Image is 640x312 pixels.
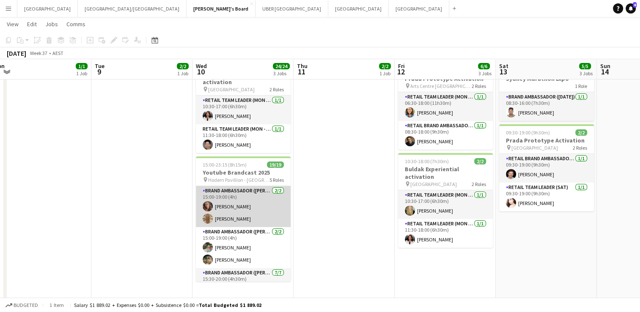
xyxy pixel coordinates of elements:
[397,67,405,77] span: 12
[17,0,78,17] button: [GEOGRAPHIC_DATA]
[328,0,389,17] button: [GEOGRAPHIC_DATA]
[599,67,610,77] span: 14
[389,0,449,17] button: [GEOGRAPHIC_DATA]
[478,63,490,69] span: 6/6
[4,301,39,310] button: Budgeted
[580,70,593,77] div: 3 Jobs
[398,190,493,219] app-card-role: RETAIL Team Leader (Mon - Fri)1/110:30-17:00 (6h30m)[PERSON_NAME]
[269,177,284,183] span: 5 Roles
[273,70,289,77] div: 3 Jobs
[24,19,40,30] a: Edit
[74,302,261,308] div: Salary $1 889.02 + Expenses $0.00 + Subsistence $0.00 =
[208,177,269,183] span: Hodern Pavillion - [GEOGRAPHIC_DATA]
[196,124,291,153] app-card-role: RETAIL Team Leader (Mon - Fri)1/111:30-18:00 (6h30m)[PERSON_NAME]
[66,20,85,28] span: Comms
[499,63,594,121] app-job-card: 08:30-16:00 (7h30m)1/1Sydney Marathon Expo1 RoleBrand Ambassador ([DATE])1/108:30-16:00 (7h30m)[P...
[95,62,104,70] span: Tue
[63,19,89,30] a: Comms
[472,83,486,89] span: 2 Roles
[196,169,291,176] h3: Youtube Brandcast 2025
[579,63,591,69] span: 5/5
[600,62,610,70] span: Sun
[398,62,405,70] span: Fri
[575,83,587,89] span: 1 Role
[410,83,472,89] span: Arts Centre [GEOGRAPHIC_DATA]
[28,50,49,56] span: Week 37
[398,153,493,248] app-job-card: 10:30-18:00 (7h30m)2/2Buldak Experiential activation [GEOGRAPHIC_DATA]2 RolesRETAIL Team Leader (...
[398,219,493,248] app-card-role: RETAIL Team Leader (Mon - Fri)1/111:30-18:00 (6h30m)[PERSON_NAME]
[379,70,390,77] div: 1 Job
[196,58,291,153] app-job-card: 10:30-18:00 (7h30m)2/2Buldak Experiential activation [GEOGRAPHIC_DATA]2 RolesRETAIL Team Leader (...
[196,186,291,227] app-card-role: Brand Ambassador ([PERSON_NAME])2/215:00-19:00 (4h)[PERSON_NAME][PERSON_NAME]
[195,67,207,77] span: 10
[267,161,284,168] span: 19/19
[3,19,22,30] a: View
[410,181,457,187] span: [GEOGRAPHIC_DATA]
[93,67,104,77] span: 9
[269,86,284,93] span: 2 Roles
[398,92,493,121] app-card-role: RETAIL Team Leader (Mon - Fri)1/106:30-18:00 (11h30m)[PERSON_NAME]
[7,20,19,28] span: View
[14,302,38,308] span: Budgeted
[296,67,308,77] span: 11
[379,63,391,69] span: 2/2
[199,302,261,308] span: Total Budgeted $1 889.02
[472,181,486,187] span: 2 Roles
[52,50,63,56] div: AEST
[255,0,328,17] button: UBER [GEOGRAPHIC_DATA]
[499,137,594,144] h3: Prada Prototype Activation
[196,156,291,282] app-job-card: 15:00-23:15 (8h15m)19/19Youtube Brandcast 2025 Hodern Pavillion - [GEOGRAPHIC_DATA]5 RolesBrand A...
[196,227,291,268] app-card-role: Brand Ambassador ([PERSON_NAME])2/215:00-19:00 (4h)[PERSON_NAME][PERSON_NAME]
[45,20,58,28] span: Jobs
[7,49,26,57] div: [DATE]
[42,19,61,30] a: Jobs
[76,70,87,77] div: 1 Job
[177,70,188,77] div: 1 Job
[297,62,308,70] span: Thu
[27,20,37,28] span: Edit
[196,96,291,124] app-card-role: RETAIL Team Leader (Mon - Fri)1/110:30-17:00 (6h30m)[PERSON_NAME]
[405,158,449,164] span: 10:30-18:00 (7h30m)
[478,70,492,77] div: 3 Jobs
[633,2,637,8] span: 4
[78,0,187,17] button: [GEOGRAPHIC_DATA]/[GEOGRAPHIC_DATA]
[626,3,636,14] a: 4
[398,63,493,150] app-job-card: 06:30-18:00 (11h30m)2/2Prada Prototype Activation Arts Centre [GEOGRAPHIC_DATA]2 RolesRETAIL Team...
[499,183,594,211] app-card-role: RETAIL Team Leader (Sat)1/109:30-19:00 (9h30m)[PERSON_NAME]
[398,121,493,150] app-card-role: RETAIL Brand Ambassador (Mon - Fri)1/108:30-18:00 (9h30m)[PERSON_NAME]
[398,165,493,181] h3: Buldak Experiential activation
[47,302,67,308] span: 1 item
[203,161,247,168] span: 15:00-23:15 (8h15m)
[575,129,587,136] span: 2/2
[499,124,594,211] app-job-card: 09:30-19:00 (9h30m)2/2Prada Prototype Activation [GEOGRAPHIC_DATA]2 RolesRETAIL Brand Ambassador ...
[499,92,594,121] app-card-role: Brand Ambassador ([DATE])1/108:30-16:00 (7h30m)[PERSON_NAME]
[499,154,594,183] app-card-role: RETAIL Brand Ambassador ([DATE])1/109:30-19:00 (9h30m)[PERSON_NAME]
[506,129,550,136] span: 09:30-19:00 (9h30m)
[498,67,508,77] span: 13
[196,62,207,70] span: Wed
[177,63,189,69] span: 2/2
[187,0,255,17] button: [PERSON_NAME]'s Board
[273,63,290,69] span: 24/24
[76,63,88,69] span: 1/1
[499,62,508,70] span: Sat
[511,145,558,151] span: [GEOGRAPHIC_DATA]
[573,145,587,151] span: 2 Roles
[208,86,255,93] span: [GEOGRAPHIC_DATA]
[474,158,486,164] span: 2/2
